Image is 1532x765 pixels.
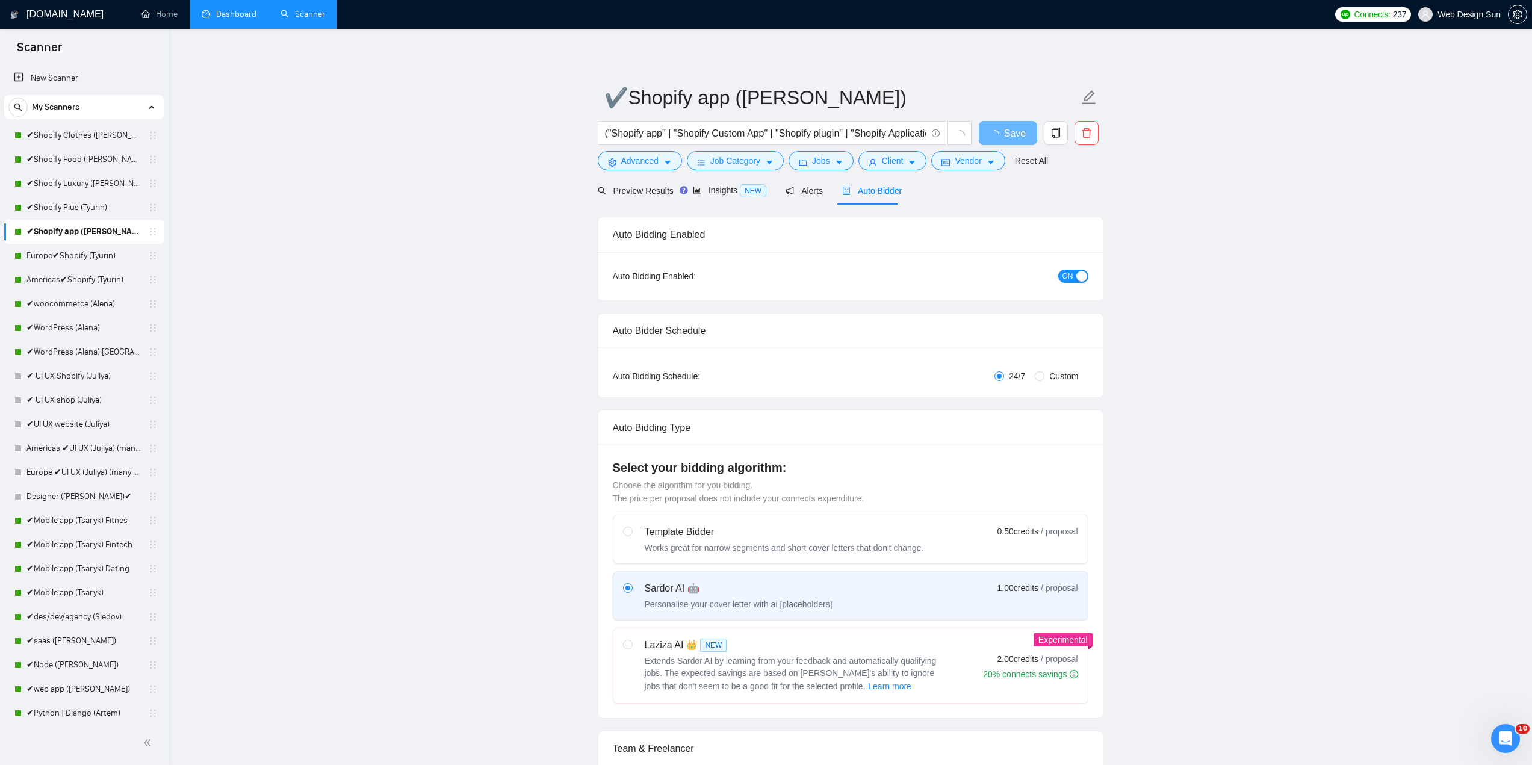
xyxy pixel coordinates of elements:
li: New Scanner [4,66,164,90]
span: holder [148,395,158,405]
span: caret-down [835,158,843,167]
span: Vendor [955,154,981,167]
a: Europe✔Shopify (Tyurin) [26,244,141,268]
div: Sardor AI 🤖 [645,581,833,596]
span: setting [1509,10,1527,19]
a: ✔web app ([PERSON_NAME]) [26,677,141,701]
span: loading [990,130,1004,140]
span: holder [148,492,158,501]
div: Auto Bidder Schedule [613,314,1088,348]
span: user [869,158,877,167]
img: upwork-logo.png [1341,10,1350,19]
span: 10 [1516,724,1530,734]
a: ✔WordPress (Alena) [GEOGRAPHIC_DATA] [26,340,141,364]
button: search [8,98,28,117]
div: Tooltip anchor [678,185,689,196]
span: Save [1004,126,1026,141]
span: Experimental [1038,635,1088,645]
div: Auto Bidding Enabled [613,217,1088,252]
span: NEW [740,184,766,197]
span: Insights [693,185,766,195]
span: Custom [1044,370,1083,383]
a: Reset All [1015,154,1048,167]
span: Client [882,154,904,167]
a: ✔UI UX website (Juliya) [26,412,141,436]
button: copy [1044,121,1068,145]
span: Advanced [621,154,659,167]
span: holder [148,275,158,285]
span: area-chart [693,186,701,194]
a: ✔Mobile app (Tsaryk) [26,581,141,605]
span: ON [1062,270,1073,283]
span: holder [148,468,158,477]
span: info-circle [932,129,940,137]
span: notification [786,187,794,195]
span: holder [148,203,158,212]
span: double-left [143,737,155,749]
div: Laziza AI [645,638,946,652]
span: holder [148,251,158,261]
button: delete [1075,121,1099,145]
a: ✔WordPress (Alena) [26,316,141,340]
a: ✔Mobile app (Tsaryk) Fitnes [26,509,141,533]
span: My Scanners [32,95,79,119]
span: / proposal [1041,525,1078,537]
span: 237 [1393,8,1406,21]
span: holder [148,516,158,525]
a: dashboardDashboard [202,9,256,19]
span: caret-down [908,158,916,167]
button: folderJobscaret-down [789,151,854,170]
a: New Scanner [14,66,154,90]
button: Laziza AI NEWExtends Sardor AI by learning from your feedback and automatically qualifying jobs. ... [867,679,912,693]
a: ✔Shopify Luxury ([PERSON_NAME]) [26,172,141,196]
span: Choose the algorithm for you bidding. The price per proposal does not include your connects expen... [613,480,864,503]
a: Designer ([PERSON_NAME])✔ [26,485,141,509]
span: Scanner [7,39,72,64]
a: ✔Node ([PERSON_NAME]) [26,653,141,677]
span: search [9,103,27,111]
a: Americas ✔UI UX (Juliya) (many posts) [26,436,141,460]
a: ✔saas ([PERSON_NAME]) [26,629,141,653]
span: / proposal [1041,653,1078,665]
span: Connects: [1354,8,1390,21]
a: Americas✔Shopify (Tyurin) [26,268,141,292]
span: Job Category [710,154,760,167]
div: Auto Bidding Schedule: [613,370,771,383]
span: 0.50 credits [997,525,1038,538]
button: settingAdvancedcaret-down [598,151,682,170]
span: Alerts [786,186,823,196]
span: Extends Sardor AI by learning from your feedback and automatically qualifying jobs. The expected ... [645,656,937,691]
span: holder [148,299,158,309]
span: robot [842,187,851,195]
span: setting [608,158,616,167]
div: Personalise your cover letter with ai [placeholders] [645,598,833,610]
span: holder [148,612,158,622]
a: ✔Python | Django (Artem) [26,701,141,725]
span: Auto Bidder [842,186,902,196]
span: caret-down [987,158,995,167]
div: Works great for narrow segments and short cover letters that don't change. [645,542,924,554]
span: caret-down [765,158,774,167]
a: ✔woocommerce (Alena) [26,292,141,316]
button: userClientcaret-down [858,151,927,170]
input: Scanner name... [604,82,1079,113]
iframe: Intercom live chat [1491,724,1520,753]
span: info-circle [1070,670,1078,678]
span: delete [1075,128,1098,138]
span: holder [148,660,158,670]
h4: Select your bidding algorithm: [613,459,1088,476]
button: barsJob Categorycaret-down [687,151,784,170]
a: ✔Shopify Food ([PERSON_NAME]) [26,147,141,172]
a: setting [1508,10,1527,19]
input: Search Freelance Jobs... [605,126,926,141]
span: 👑 [686,638,698,652]
a: ✔Shopify app ([PERSON_NAME]) [26,220,141,244]
button: Save [979,121,1037,145]
span: holder [148,684,158,694]
span: bars [697,158,706,167]
span: Preview Results [598,186,674,196]
span: 1.00 credits [997,581,1038,595]
a: searchScanner [281,9,325,19]
span: holder [148,371,158,381]
a: Europe ✔UI UX (Juliya) (many posts) [26,460,141,485]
